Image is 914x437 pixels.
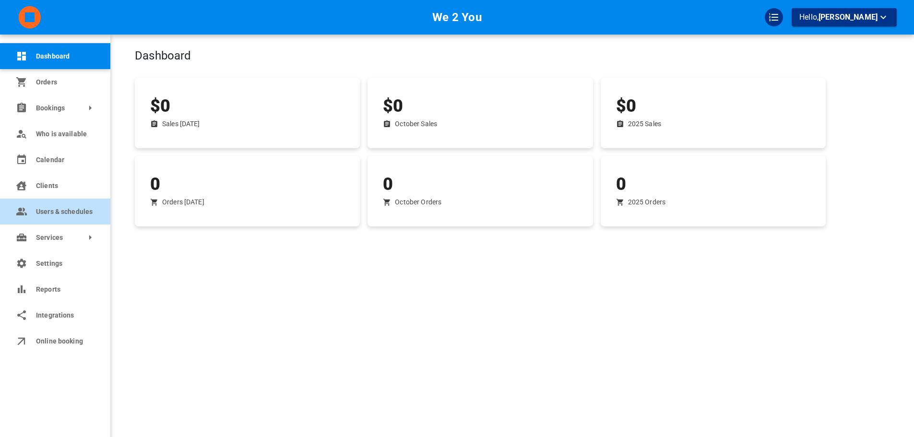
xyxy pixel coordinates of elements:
span: $0 [616,96,636,116]
p: Hello, [799,12,889,24]
span: Bookings [36,103,45,113]
p: 2025 Orders [628,197,665,207]
span: $0 [150,96,170,116]
span: $0 [383,96,403,116]
h4: Dashboard [135,49,704,63]
span: Clients [36,181,96,191]
div: QuickStart Guide [765,8,783,26]
p: Orders Today [162,197,204,207]
span: [PERSON_NAME] [819,12,878,22]
p: Sales Today [162,119,200,129]
span: Orders [36,77,96,87]
span: Reports [36,284,96,295]
span: 0 [383,174,393,194]
span: Calendar [36,155,96,165]
span: Services [36,233,45,243]
p: 2025 Sales [628,119,661,129]
button: Hello,[PERSON_NAME] [792,8,897,26]
span: 0 [150,174,160,194]
h6: We 2 You [432,8,481,26]
img: company-logo [17,5,42,29]
span: Dashboard [36,51,96,61]
p: October Sales [395,119,437,129]
span: 0 [616,174,626,194]
span: Online booking [36,336,96,346]
span: Integrations [36,310,96,320]
span: Settings [36,259,96,269]
span: Who is available [36,129,96,139]
p: October Orders [395,197,441,207]
span: Users & schedules [36,207,96,217]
